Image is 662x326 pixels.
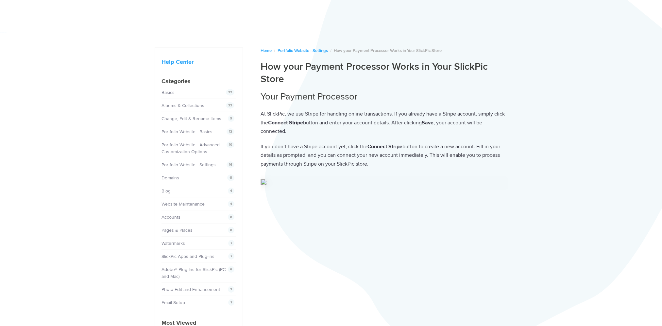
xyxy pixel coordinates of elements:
span: 16 [227,161,234,168]
span: 12 [227,128,234,135]
a: Pages & Places [161,227,193,233]
span: 7 [228,240,234,246]
a: Photo Edit and Enhancement [161,287,220,292]
span: 7 [228,299,234,306]
a: Basics [161,90,175,95]
span: 11 [227,174,234,181]
a: Home [261,48,272,53]
a: SlickPic Apps and Plug-ins [161,254,214,259]
span: 9 [228,115,234,122]
a: Website Maintenance [161,201,205,207]
strong: Connect Stripe [367,143,402,150]
a: Help Center [161,58,194,65]
a: Blog [161,188,171,194]
span: How your Payment Processor Works in Your SlickPic Store [334,48,442,53]
a: Adobe® Plug-Ins for SlickPic (PC and Mac) [161,267,226,279]
h4: Categories [161,77,236,86]
span: 3 [228,286,234,293]
span: 8 [228,227,234,233]
span: / [330,48,331,53]
span: 22 [226,89,234,96]
a: Domains [161,175,179,181]
a: Portfolio Website - Settings [278,48,328,53]
a: Portfolio Website - Basics [161,129,212,135]
a: Accounts [161,214,180,220]
span: 22 [226,102,234,109]
a: Change, Edit & Rename Items [161,116,221,121]
span: 4 [228,201,234,207]
a: Watermarks [161,241,185,246]
span: 7 [228,253,234,260]
span: 10 [227,141,234,148]
span: 4 [228,188,234,194]
h2: Your Payment Processor [261,90,508,103]
a: Portfolio Website - Advanced Customization Options [161,142,220,154]
p: At SlickPic, we use Stripe for handling online transactions. If you already have a Stripe account... [261,110,508,136]
a: Albums & Collections [161,103,204,108]
h1: How your Payment Processor Works in Your SlickPic Store [261,61,508,85]
span: 6 [228,266,234,273]
strong: Save [422,119,433,126]
strong: Connect Stripe [268,119,303,126]
p: If you don’t have a Stripe account yet, click the button to create a new account. Fill in your de... [261,142,508,169]
a: Portfolio Website - Settings [161,162,216,168]
span: 8 [228,214,234,220]
span: / [274,48,275,53]
a: Email Setup [161,300,185,305]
